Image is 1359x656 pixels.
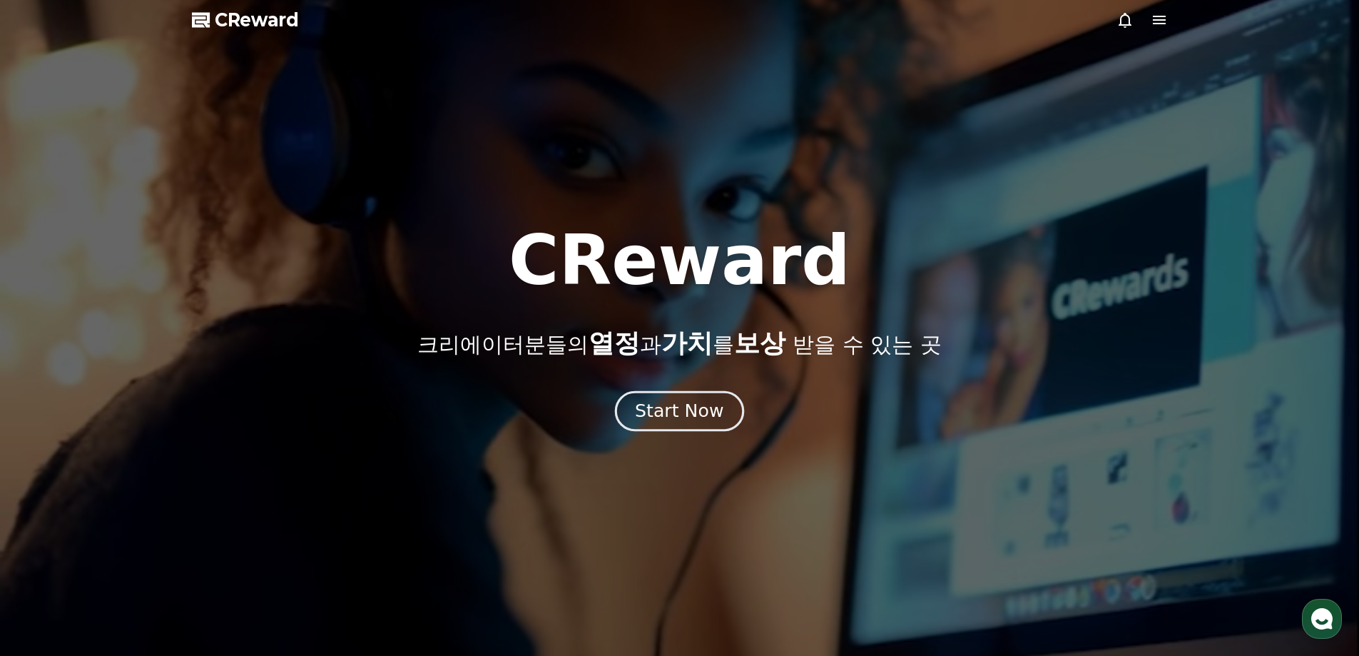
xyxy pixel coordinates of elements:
span: 가치 [661,328,713,358]
a: CReward [192,9,299,31]
a: Start Now [618,406,741,420]
span: 보상 [734,328,785,358]
span: 열정 [589,328,640,358]
span: 설정 [220,474,238,485]
a: 설정 [184,453,274,488]
button: Start Now [615,390,744,431]
span: CReward [215,9,299,31]
div: Start Now [635,399,723,423]
span: 홈 [45,474,54,485]
a: 대화 [94,453,184,488]
span: 대화 [131,475,148,486]
h1: CReward [509,226,850,295]
a: 홈 [4,453,94,488]
p: 크리에이터분들의 과 를 받을 수 있는 곳 [417,329,941,358]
